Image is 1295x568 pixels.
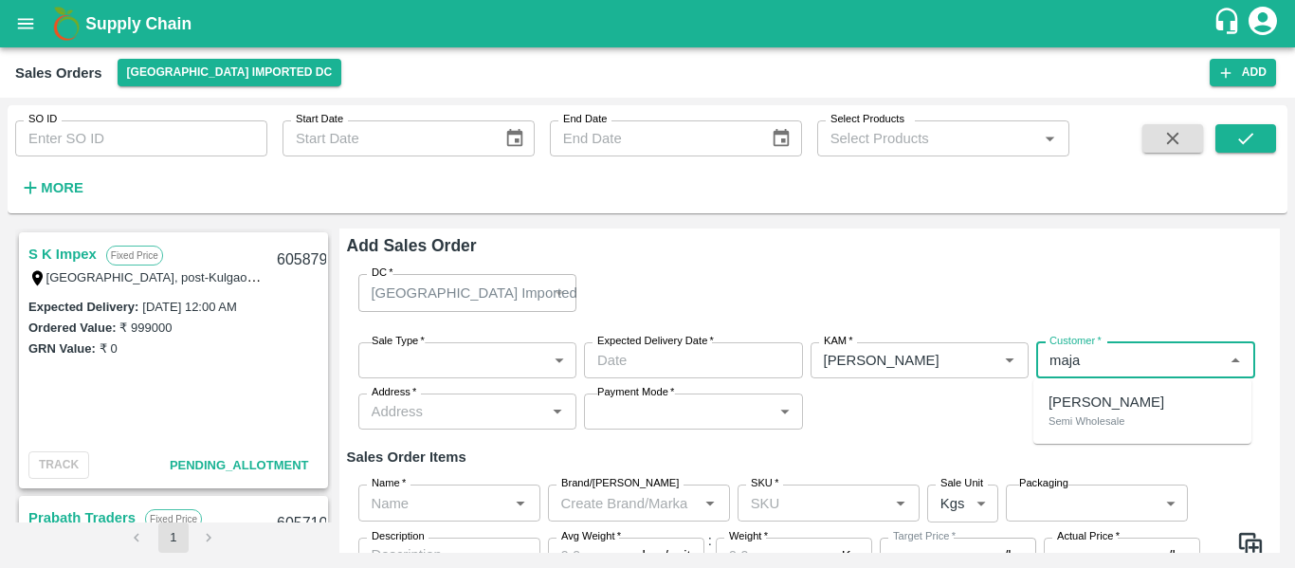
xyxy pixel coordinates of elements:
label: Packaging [1019,476,1068,491]
div: customer-support [1213,7,1246,41]
input: Create Brand/Marka [554,490,693,515]
img: logo [47,5,85,43]
label: Payment Mode [597,385,674,400]
label: Expected Delivery : [28,300,138,314]
input: Name [364,490,503,515]
label: Weight [729,529,768,544]
label: ₹ 999000 [119,321,172,335]
label: [GEOGRAPHIC_DATA], post-Kulgaon,, [GEOGRAPHIC_DATA], [GEOGRAPHIC_DATA], [GEOGRAPHIC_DATA], [GEOGR... [46,269,1117,284]
label: Sale Type [372,334,425,349]
span: Pending_Allotment [170,458,309,472]
input: Start Date [283,120,489,156]
p: kgs/unit [643,545,691,566]
label: End Date [563,112,607,127]
label: Brand/[PERSON_NAME] [561,476,679,491]
div: 605879 [265,238,338,283]
label: Customer [1049,334,1102,349]
p: Kg [842,545,859,566]
p: Semi Wholesale [1049,412,1124,430]
b: Supply Chain [85,14,192,33]
label: Avg Weight [561,529,621,544]
input: Enter SO ID [15,120,267,156]
button: Open [545,399,570,424]
label: Name [372,476,406,491]
img: CloneIcon [1236,530,1265,559]
label: Actual Price [1057,529,1120,544]
a: Prabath Traders [28,505,136,530]
button: Open [888,491,913,516]
p: [PERSON_NAME] [1049,392,1164,412]
label: Address [372,385,416,400]
label: GRN Value: [28,341,96,356]
strong: More [41,180,83,195]
button: Open [997,348,1022,373]
label: DC [372,266,393,281]
input: Customer [1042,348,1218,373]
input: KAM [816,348,968,373]
label: SKU [751,476,778,491]
a: Supply Chain [85,10,1213,37]
nav: pagination navigation [119,522,228,553]
label: Select Products [830,112,904,127]
p: Fixed Price [145,509,202,529]
input: Choose date [584,342,790,378]
p: [GEOGRAPHIC_DATA] Imported DC [372,283,602,303]
label: Target Price [893,529,956,544]
p: /kg [1004,545,1023,566]
button: Add [1210,59,1276,86]
p: Fixed Price [106,246,163,266]
label: Sale Unit [940,476,983,491]
p: /kg [1168,545,1187,566]
label: KAM [824,334,853,349]
button: Open [1037,126,1062,151]
button: Open [698,491,722,516]
button: page 1 [158,522,189,553]
div: Sales Orders [15,61,102,85]
button: Close [1223,348,1248,373]
button: Open [508,491,533,516]
a: S K Impex [28,242,97,266]
input: Select Products [823,126,1032,151]
label: Expected Delivery Date [597,334,714,349]
label: [DATE] 12:00 AM [142,300,236,314]
p: Kgs [940,493,965,514]
button: More [15,172,88,204]
label: Ordered Value: [28,321,116,335]
button: Choose date [497,120,533,156]
input: SKU [743,490,883,515]
strong: Sales Order Items [347,449,466,465]
input: End Date [550,120,757,156]
button: open drawer [4,2,47,46]
input: Address [364,399,540,424]
h6: Add Sales Order [347,232,1273,259]
label: Description [372,529,425,544]
label: SO ID [28,112,57,127]
button: Select DC [118,59,342,86]
div: 605710 [265,502,338,546]
label: Start Date [296,112,343,127]
button: Choose date [763,120,799,156]
div: account of current user [1246,4,1280,44]
label: ₹ 0 [100,341,118,356]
